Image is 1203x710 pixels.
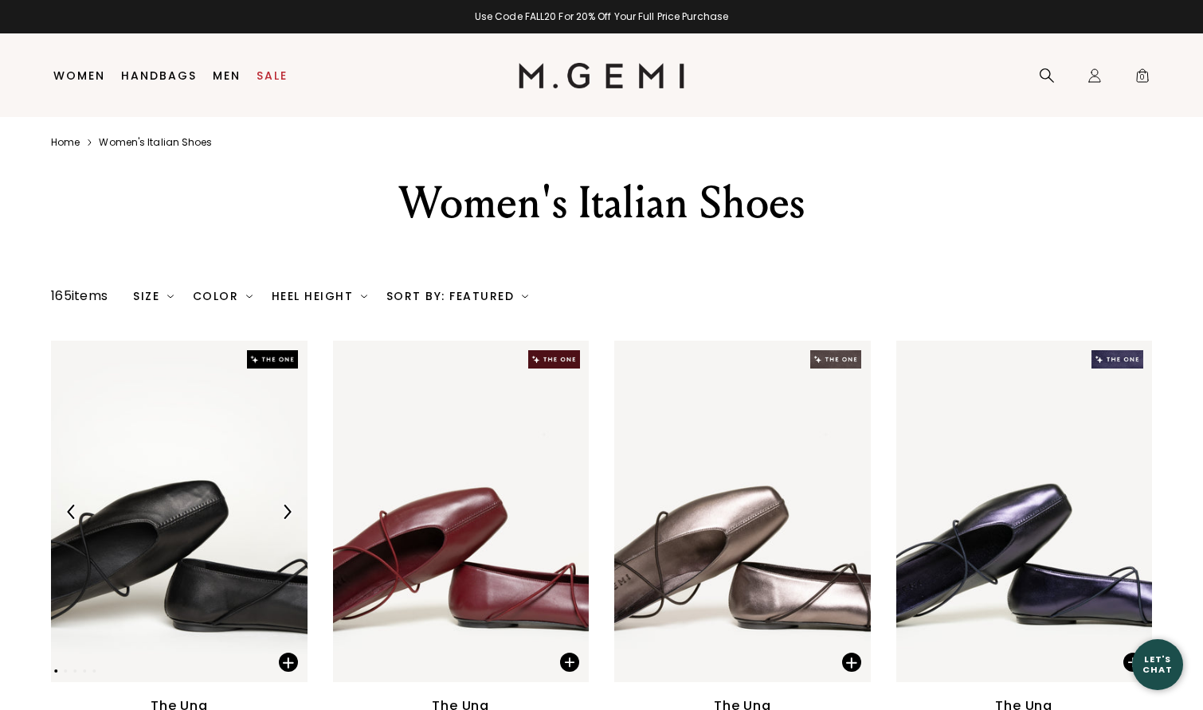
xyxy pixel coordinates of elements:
[522,293,528,299] img: chevron-down.svg
[257,69,288,82] a: Sale
[272,290,367,302] div: Heel Height
[51,341,308,682] img: The Una
[1132,654,1183,674] div: Let's Chat
[121,69,197,82] a: Handbags
[280,505,294,519] img: Next Arrow
[99,136,212,149] a: Women's italian shoes
[614,341,871,682] img: The Una
[167,293,174,299] img: chevron-down.svg
[51,287,108,306] div: 165 items
[246,293,253,299] img: chevron-down.svg
[213,69,241,82] a: Men
[386,290,528,302] div: Sort By: Featured
[65,505,79,519] img: Previous Arrow
[325,174,878,232] div: Women's Italian Shoes
[361,293,367,299] img: chevron-down.svg
[53,69,105,82] a: Women
[1134,71,1150,87] span: 0
[133,290,174,302] div: Size
[51,136,80,149] a: Home
[193,290,253,302] div: Color
[333,341,590,682] img: The Una
[896,341,1153,682] img: The Una
[247,350,298,369] img: The One tag
[519,63,685,88] img: M.Gemi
